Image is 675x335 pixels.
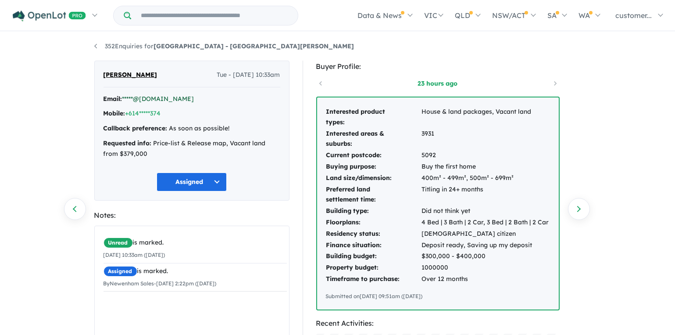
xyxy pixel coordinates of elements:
a: 352Enquiries for[GEOGRAPHIC_DATA] - [GEOGRAPHIC_DATA][PERSON_NAME] [94,42,354,50]
td: Floorplans: [326,217,421,228]
div: Notes: [94,209,289,221]
strong: Requested info: [104,139,152,147]
td: Interested areas & suburbs: [326,128,421,150]
td: Titling in 24+ months [421,184,550,206]
div: Recent Activities: [316,317,560,329]
strong: Email: [104,95,122,103]
small: [DATE] 10:33am ([DATE]) [104,252,165,258]
div: is marked. [104,266,287,277]
td: Buy the first home [421,161,550,173]
span: Tue - [DATE] 10:33am [217,70,280,80]
td: Finance situation: [326,240,421,251]
strong: [GEOGRAPHIC_DATA] - [GEOGRAPHIC_DATA][PERSON_NAME] [154,42,354,50]
div: As soon as possible! [104,123,280,134]
td: Land size/dimension: [326,173,421,184]
span: Unread [104,238,133,248]
span: [PERSON_NAME] [104,70,157,80]
img: Openlot PRO Logo White [13,11,86,22]
td: Building type: [326,205,421,217]
td: 1000000 [421,262,550,274]
nav: breadcrumb [94,41,581,52]
td: Deposit ready, Saving up my deposit [421,240,550,251]
button: Assigned [157,173,227,191]
td: Timeframe to purchase: [326,274,421,285]
span: Assigned [104,266,137,277]
td: $300,000 - $400,000 [421,251,550,262]
input: Try estate name, suburb, builder or developer [133,6,296,25]
div: is marked. [104,238,287,248]
small: By Newenham Sales - [DATE] 2:22pm ([DATE]) [104,280,217,287]
td: 4 Bed | 3 Bath | 2 Car, 3 Bed | 2 Bath | 2 Car [421,217,550,228]
td: Interested product types: [326,106,421,128]
td: 400m² - 499m², 500m² - 699m² [421,173,550,184]
strong: Callback preference: [104,124,168,132]
td: Residency status: [326,228,421,240]
td: Did not think yet [421,205,550,217]
td: 5092 [421,150,550,161]
a: 23 hours ago [400,79,475,88]
td: House & land packages, Vacant land [421,106,550,128]
td: Building budget: [326,251,421,262]
td: [DEMOGRAPHIC_DATA] citizen [421,228,550,240]
td: Property budget: [326,262,421,274]
strong: Mobile: [104,109,125,117]
span: customer... [615,11,652,20]
td: Buying purpose: [326,161,421,173]
div: Submitted on [DATE] 09:51am ([DATE]) [326,292,550,301]
td: Preferred land settlement time: [326,184,421,206]
td: Current postcode: [326,150,421,161]
td: Over 12 months [421,274,550,285]
div: Buyer Profile: [316,61,560,72]
td: 3931 [421,128,550,150]
div: Price-list & Release map, Vacant land from $379,000 [104,138,280,159]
